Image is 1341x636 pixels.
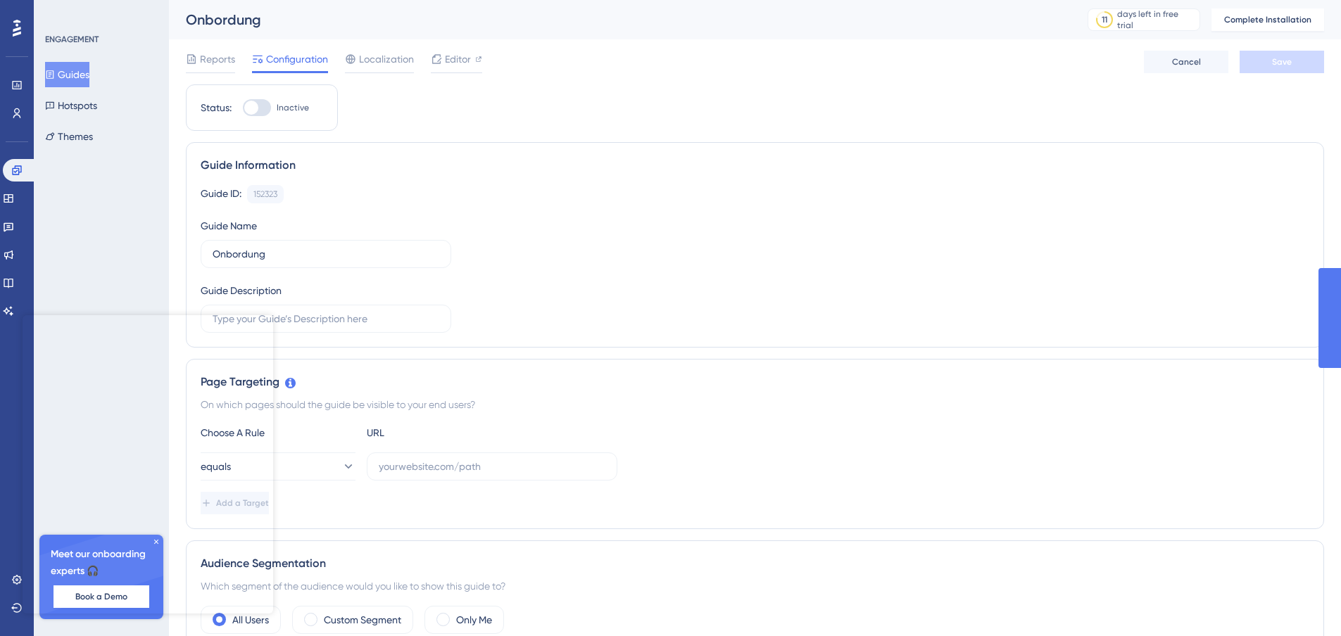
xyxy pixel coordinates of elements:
button: Themes [45,124,93,149]
div: Status: [201,99,232,116]
input: Type your Guide’s Name here [213,246,439,262]
div: 152323 [253,189,277,200]
div: 11 [1102,14,1107,25]
div: days left in free trial [1117,8,1195,31]
label: All Users [232,611,269,628]
span: Cancel [1172,56,1201,68]
button: Save [1240,51,1324,73]
div: Guide Name [201,217,257,234]
div: Onbordung [186,10,1052,30]
div: Page Targeting [201,374,1309,390]
button: equals [201,452,355,481]
div: Which segment of the audience would you like to show this guide to? [201,578,1309,594]
span: Complete Installation [1224,14,1311,25]
label: Only Me [456,611,492,628]
button: Cancel [1144,51,1228,73]
div: Guide Information [201,157,1309,174]
div: Guide ID: [201,185,241,203]
div: Audience Segmentation [201,555,1309,572]
div: Choose A Rule [201,424,355,441]
input: Type your Guide’s Description here [213,311,439,326]
span: Localization [359,51,414,68]
iframe: UserGuiding AI Assistant Launcher [1282,580,1324,623]
span: Editor [445,51,471,68]
button: Guides [45,62,89,87]
span: Configuration [266,51,328,68]
button: Complete Installation [1211,8,1324,31]
div: ENGAGEMENT [45,34,99,45]
span: Save [1272,56,1292,68]
button: Hotspots [45,93,97,118]
div: URL [367,424,522,441]
label: Custom Segment [324,611,401,628]
div: On which pages should the guide be visible to your end users? [201,396,1309,413]
input: yourwebsite.com/path [379,459,605,474]
span: Inactive [277,102,309,113]
span: Reports [200,51,235,68]
div: Guide Description [201,282,282,299]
